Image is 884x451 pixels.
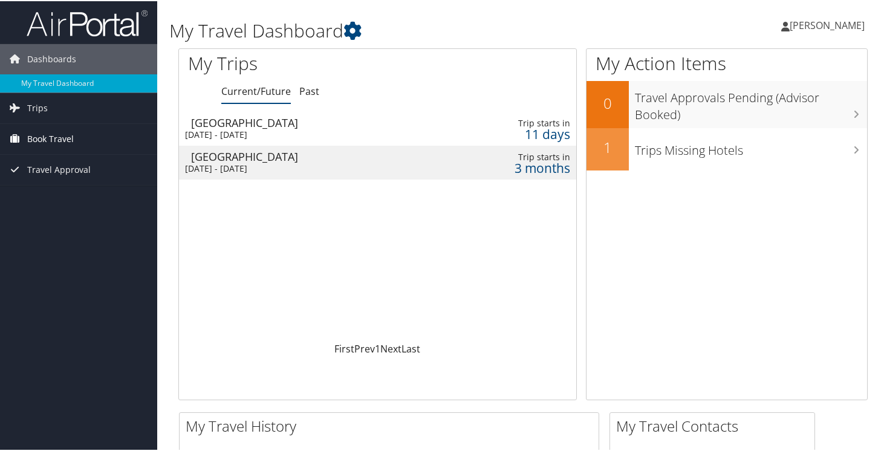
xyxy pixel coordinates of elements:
[781,6,877,42] a: [PERSON_NAME]
[587,92,629,112] h2: 0
[635,82,867,122] h3: Travel Approvals Pending (Advisor Booked)
[27,92,48,122] span: Trips
[476,151,570,161] div: Trip starts in
[27,8,148,36] img: airportal-logo.png
[27,123,74,153] span: Book Travel
[334,341,354,354] a: First
[186,415,599,435] h2: My Travel History
[635,135,867,158] h3: Trips Missing Hotels
[616,415,814,435] h2: My Travel Contacts
[476,117,570,128] div: Trip starts in
[587,136,629,157] h2: 1
[191,116,440,127] div: [GEOGRAPHIC_DATA]
[27,43,76,73] span: Dashboards
[354,341,375,354] a: Prev
[587,50,867,75] h1: My Action Items
[188,50,401,75] h1: My Trips
[191,150,440,161] div: [GEOGRAPHIC_DATA]
[169,17,641,42] h1: My Travel Dashboard
[185,128,434,139] div: [DATE] - [DATE]
[587,80,867,126] a: 0Travel Approvals Pending (Advisor Booked)
[299,83,319,97] a: Past
[375,341,380,354] a: 1
[476,128,570,138] div: 11 days
[401,341,420,354] a: Last
[790,18,865,31] span: [PERSON_NAME]
[476,161,570,172] div: 3 months
[380,341,401,354] a: Next
[27,154,91,184] span: Travel Approval
[221,83,291,97] a: Current/Future
[185,162,434,173] div: [DATE] - [DATE]
[587,127,867,169] a: 1Trips Missing Hotels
